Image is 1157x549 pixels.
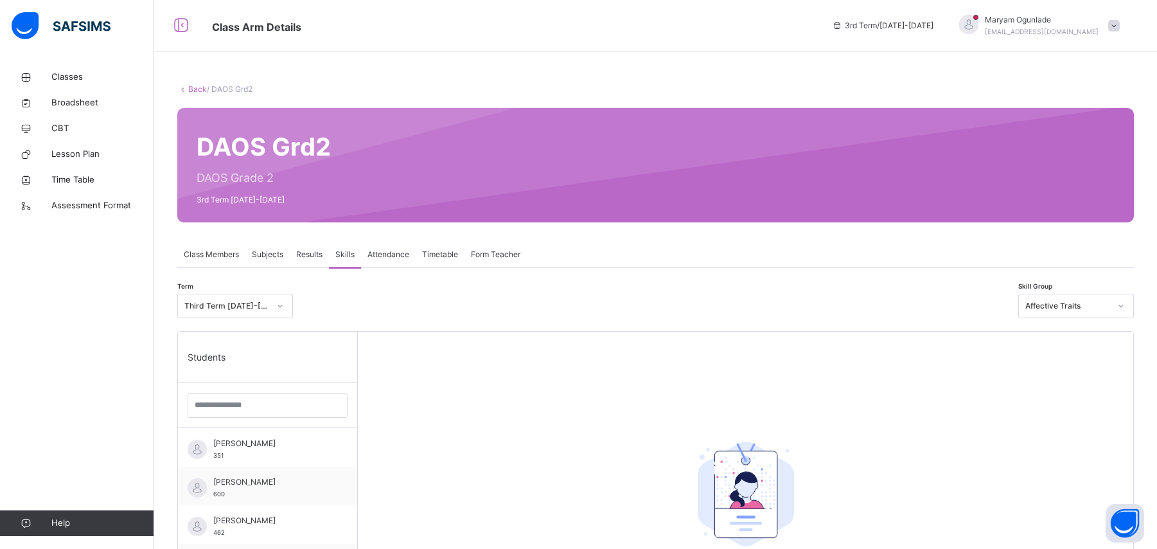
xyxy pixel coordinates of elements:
div: Third Term [DATE]-[DATE] [184,300,269,312]
img: default.svg [188,440,207,459]
div: Affective Traits [1025,300,1110,312]
span: Class Members [184,249,239,260]
span: Assessment Format [51,199,154,212]
span: Results [296,249,322,260]
span: [EMAIL_ADDRESS][DOMAIN_NAME] [985,28,1099,35]
span: Subjects [252,249,283,260]
span: / DAOS Grd2 [207,84,252,94]
span: Help [51,517,154,530]
span: Term [177,282,193,290]
span: 462 [213,529,225,536]
span: session/term information [832,20,933,32]
a: Back [188,84,207,94]
span: Attendance [367,249,409,260]
span: Class Arm Details [212,21,301,33]
span: Classes [51,71,154,84]
span: CBT [51,122,154,135]
div: Select a Student [617,406,874,432]
span: [PERSON_NAME] [213,438,328,449]
span: Maryam Ogunlade [985,14,1099,26]
img: default.svg [188,517,207,536]
img: safsims [12,12,110,39]
span: 600 [213,491,225,498]
span: Students [188,350,225,364]
span: Skills [335,249,355,260]
img: student.207b5acb3037b72b59086e8b1a17b1d0.svg [698,442,794,547]
span: Skill Group [1018,282,1052,290]
span: Timetable [422,249,458,260]
button: Open asap [1106,504,1144,543]
span: 351 [213,452,224,459]
span: [PERSON_NAME] [213,476,328,488]
span: Time Table [51,174,154,186]
span: [PERSON_NAME] [213,515,328,526]
span: Broadsheet [51,96,154,109]
span: Lesson Plan [51,148,154,161]
div: MaryamOgunlade [946,14,1126,37]
img: default.svg [188,478,207,498]
span: Form Teacher [471,249,520,260]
